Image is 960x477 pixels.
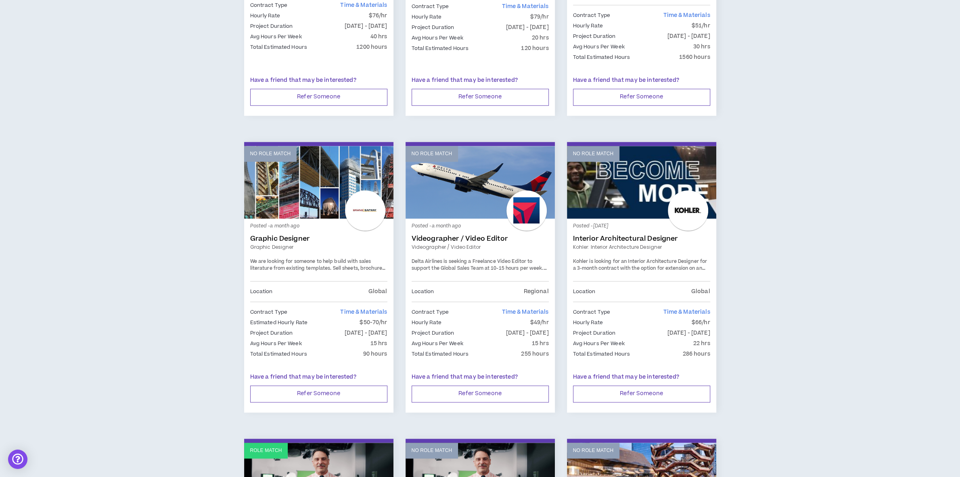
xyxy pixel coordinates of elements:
p: Avg Hours Per Week [250,339,302,348]
p: $66/hr [692,318,710,327]
p: Hourly Rate [250,11,280,20]
span: Delta Airlines is seeking a Freelance Video Editor to support the Global Sales Team at 10-15 hour... [412,258,544,272]
p: 30 hrs [693,42,710,51]
p: No Role Match [412,150,452,158]
p: 15 hrs [370,339,387,348]
div: Open Intercom Messenger [8,450,27,469]
p: Total Estimated Hours [573,350,630,358]
p: Project Duration [573,32,616,41]
p: $79/hr [530,12,549,21]
p: $49/hr [530,318,549,327]
span: Time & Materials [663,11,710,19]
p: No Role Match [250,150,291,158]
p: Have a friend that may be interested? [250,76,387,85]
p: Hourly Rate [573,318,603,327]
p: Regional [523,287,548,296]
p: Hourly Rate [573,21,603,30]
p: [DATE] - [DATE] [506,329,549,337]
a: Videographer / Video Editor [412,244,549,251]
p: 1200 hours [356,43,387,52]
p: 255 hours [521,350,548,358]
p: Posted - [DATE] [573,223,710,230]
p: Project Duration [412,329,454,337]
p: Total Estimated Hours [573,53,630,62]
p: [DATE] - [DATE] [345,22,387,31]
p: $76/hr [369,11,387,20]
span: We are looking for someone to help build with sales literature from existing templates. Sell shee... [250,258,387,286]
p: Have a friend that may be interested? [573,373,710,381]
p: Estimated Hourly Rate [250,318,308,327]
p: Location [412,287,434,296]
p: $51/hr [692,21,710,30]
p: Avg Hours Per Week [412,339,463,348]
a: No Role Match [244,146,393,219]
a: Interior Architectural Designer [573,235,710,243]
span: Time & Materials [340,1,387,9]
button: Refer Someone [412,385,549,402]
a: No Role Match [567,146,716,219]
p: Have a friend that may be interested? [250,373,387,381]
p: 22 hrs [693,339,710,348]
p: Posted - a month ago [250,223,387,230]
a: Kohler: Interior Architecture Designer [573,244,710,251]
span: Kohler is looking for an Interior Architecture Designer for a 3-month contract with the option fo... [573,258,707,279]
p: Contract Type [573,308,611,317]
p: Avg Hours Per Week [412,33,463,42]
p: Contract Type [412,2,449,11]
p: 90 hours [363,350,387,358]
p: No Role Match [573,447,614,454]
span: Time & Materials [502,308,548,316]
p: No Role Match [573,150,614,158]
p: Hourly Rate [412,12,441,21]
p: [DATE] - [DATE] [506,23,549,32]
p: $50-70/hr [360,318,387,327]
p: Have a friend that may be interested? [412,76,549,85]
p: 40 hrs [370,32,387,41]
p: Global [691,287,710,296]
p: Contract Type [573,11,611,20]
p: [DATE] - [DATE] [345,329,387,337]
p: Location [250,287,273,296]
p: Total Estimated Hours [412,44,469,53]
button: Refer Someone [412,89,549,106]
p: Project Duration [250,22,293,31]
p: [DATE] - [DATE] [667,32,710,41]
p: No Role Match [412,447,452,454]
p: Avg Hours Per Week [250,32,302,41]
p: 1560 hours [679,53,710,62]
p: Global [368,287,387,296]
p: Contract Type [250,308,288,317]
p: Project Duration [250,329,293,337]
a: Videographer / Video Editor [412,235,549,243]
button: Refer Someone [250,385,387,402]
p: 20 hrs [532,33,549,42]
p: Location [573,287,596,296]
p: Avg Hours Per Week [573,339,625,348]
p: Total Estimated Hours [250,43,307,52]
p: Total Estimated Hours [412,350,469,358]
p: 286 hours [682,350,710,358]
a: Graphic Designer [250,235,387,243]
p: Avg Hours Per Week [573,42,625,51]
p: Contract Type [250,1,288,10]
p: [DATE] - [DATE] [667,329,710,337]
button: Refer Someone [250,89,387,106]
p: Role Match [250,447,282,454]
p: Have a friend that may be interested? [412,373,549,381]
span: Time & Materials [340,308,387,316]
span: Time & Materials [663,308,710,316]
a: No Role Match [406,146,555,219]
p: Project Duration [573,329,616,337]
p: 120 hours [521,44,548,53]
p: Total Estimated Hours [250,350,307,358]
p: Contract Type [412,308,449,317]
p: 15 hrs [532,339,549,348]
button: Refer Someone [573,385,710,402]
p: Posted - a month ago [412,223,549,230]
p: Have a friend that may be interested? [573,76,710,85]
a: Graphic Designer [250,244,387,251]
button: Refer Someone [573,89,710,106]
span: Time & Materials [502,2,548,10]
p: Hourly Rate [412,318,441,327]
p: Project Duration [412,23,454,32]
